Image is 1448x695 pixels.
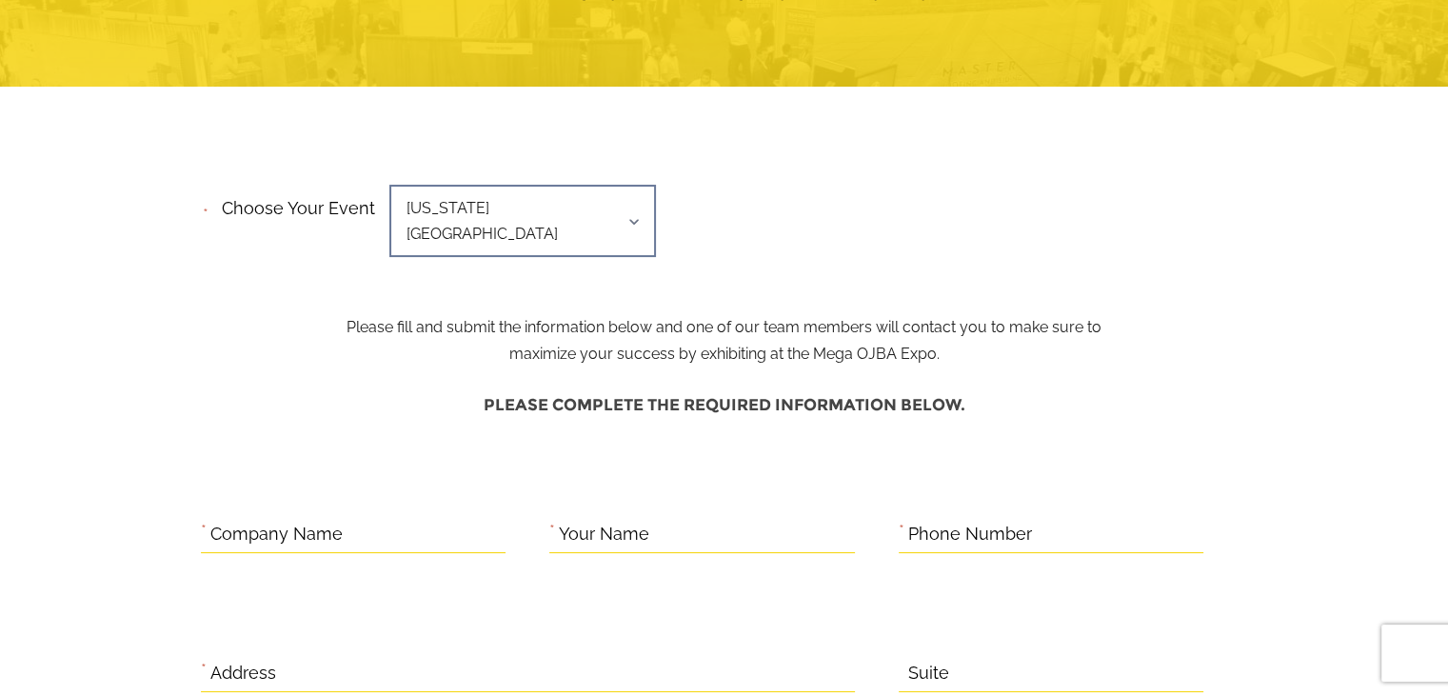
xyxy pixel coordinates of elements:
label: Company Name [210,520,343,549]
label: Suite [908,659,949,688]
p: Please fill and submit the information below and one of our team members will contact you to make... [331,192,1117,367]
label: Choose your event [210,182,375,224]
span: [US_STATE][GEOGRAPHIC_DATA] [389,185,656,257]
h4: Please complete the required information below. [201,387,1248,424]
label: Address [210,659,276,688]
label: Your Name [559,520,649,549]
label: Phone Number [908,520,1032,549]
